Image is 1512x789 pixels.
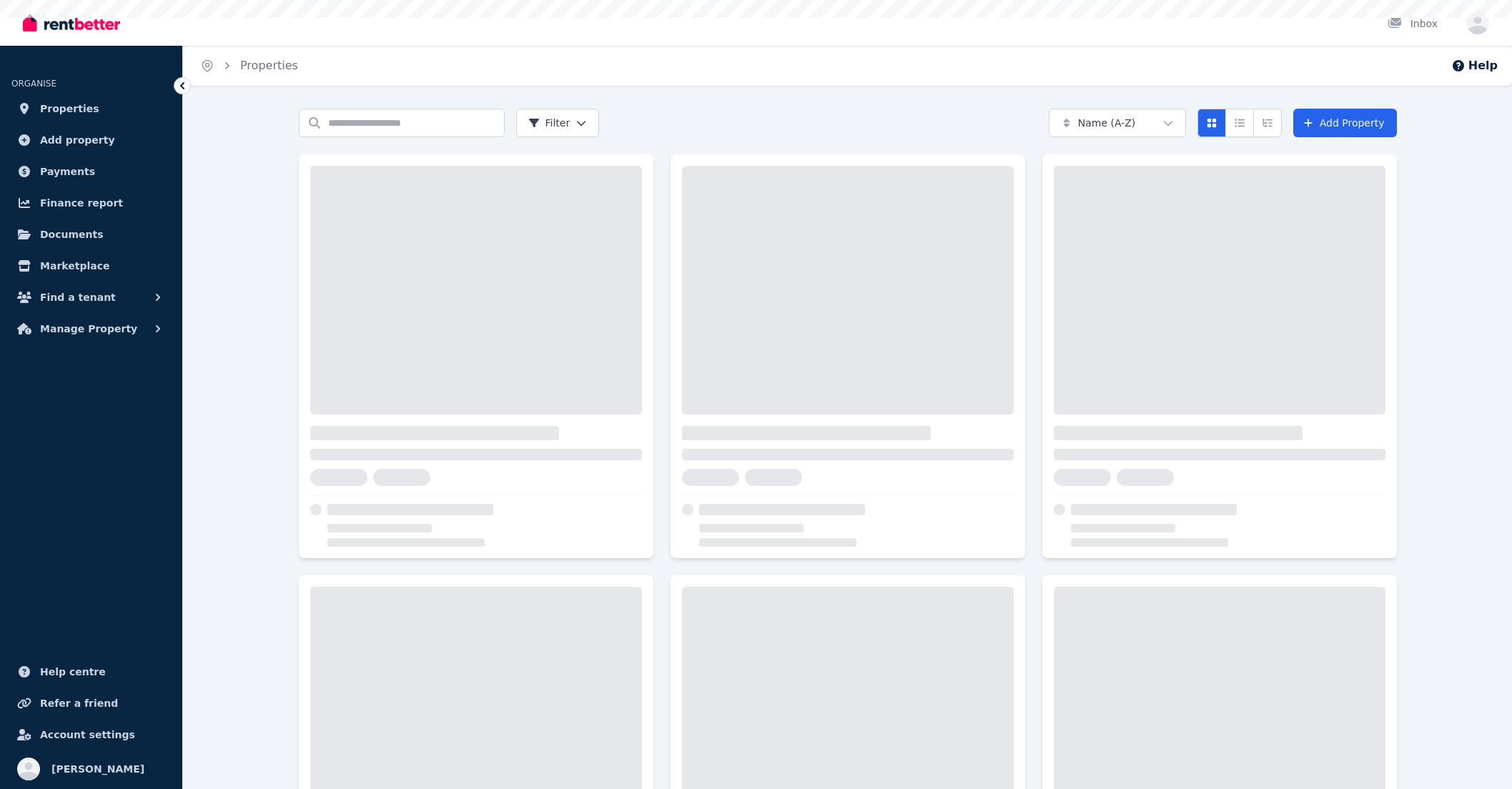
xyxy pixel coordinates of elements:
span: Name (A-Z) [1078,116,1136,130]
a: Properties [11,94,171,123]
button: Manage Property [11,314,171,343]
span: Account settings [40,726,135,743]
button: Card view [1197,109,1226,137]
button: Name (A-Z) [1049,109,1186,137]
button: Filter [516,109,600,137]
span: Filter [528,116,570,130]
a: Finance report [11,189,171,217]
button: Find a tenant [11,283,171,312]
a: Documents [11,220,171,249]
span: ORGANISE [11,79,56,89]
button: Help [1451,57,1498,74]
span: Properties [40,100,99,117]
a: Add property [11,126,171,154]
a: Properties [240,59,298,72]
a: Marketplace [11,252,171,280]
span: Add property [40,131,115,149]
button: Compact list view [1225,109,1254,137]
button: Expanded list view [1253,109,1282,137]
a: Add Property [1293,109,1397,137]
a: Payments [11,157,171,186]
span: Help centre [40,663,106,680]
img: RentBetter [23,12,120,34]
div: View options [1197,109,1282,137]
span: Find a tenant [40,289,116,306]
a: Help centre [11,657,171,686]
span: Payments [40,163,95,180]
a: Refer a friend [11,689,171,718]
span: Finance report [40,194,123,212]
div: Inbox [1388,16,1438,31]
span: Manage Property [40,320,137,337]
a: Account settings [11,720,171,749]
span: Refer a friend [40,695,118,712]
span: [PERSON_NAME] [51,760,144,778]
span: Marketplace [40,257,109,274]
span: Documents [40,226,104,243]
nav: Breadcrumb [183,46,315,86]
